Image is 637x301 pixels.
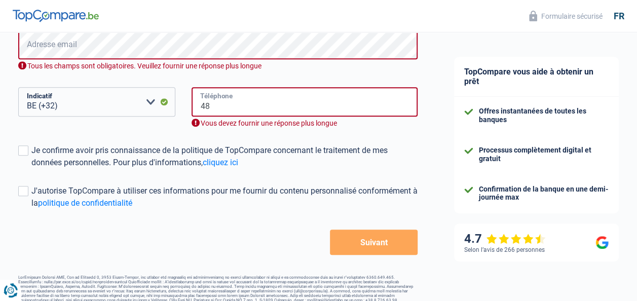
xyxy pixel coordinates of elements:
[464,232,546,246] div: 4.7
[479,107,609,124] div: Offres instantanées de toutes les banques
[479,146,609,163] div: Processus complètement digital et gratuit
[479,185,609,202] div: Confirmation de la banque en une demi-journée max
[31,144,418,169] div: Je confirme avoir pris connaissance de la politique de TopCompare concernant le traitement de mes...
[464,246,545,253] div: Selon l’avis de 266 personnes
[454,57,619,97] div: TopCompare vous aide à obtenir un prêt
[38,198,132,208] a: politique de confidentialité
[614,11,624,22] div: fr
[192,119,418,128] div: Vous devez fournir une réponse plus longue
[18,61,418,71] div: Tous les champs sont obligatoires. Veuillez fournir une réponse plus longue
[31,185,418,209] div: J'autorise TopCompare à utiliser ces informations pour me fournir du contenu personnalisé conform...
[330,230,418,255] button: Suivant
[523,8,609,24] button: Formulaire sécurisé
[13,10,99,22] img: TopCompare Logo
[203,158,238,167] a: cliquez ici
[192,87,418,117] input: 401020304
